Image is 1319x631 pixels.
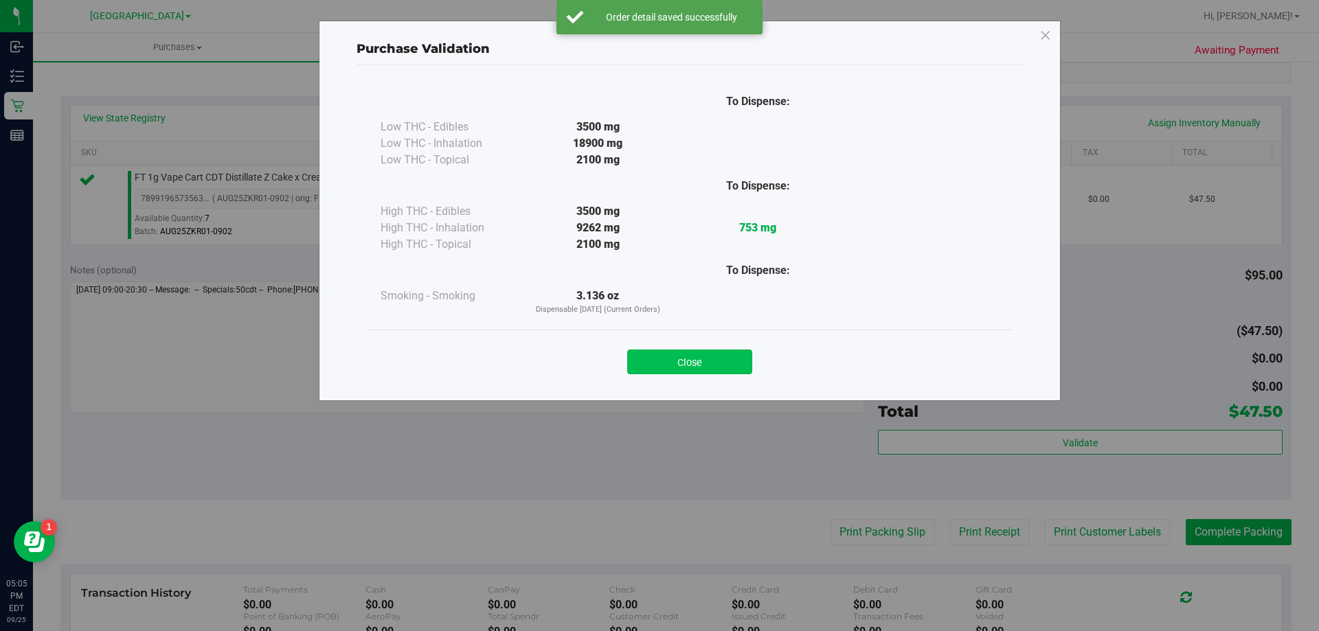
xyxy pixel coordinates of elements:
div: 9262 mg [518,220,678,236]
div: To Dispense: [678,262,838,279]
div: 3500 mg [518,203,678,220]
div: 2100 mg [518,236,678,253]
button: Close [627,349,752,374]
div: Low THC - Edibles [381,119,518,135]
iframe: Resource center [14,521,55,562]
strong: 753 mg [739,221,776,234]
span: Purchase Validation [357,41,490,56]
div: High THC - Edibles [381,203,518,220]
div: Order detail saved successfully [591,10,752,24]
div: 18900 mg [518,135,678,152]
div: High THC - Topical [381,236,518,253]
div: High THC - Inhalation [381,220,518,236]
p: Dispensable [DATE] (Current Orders) [518,304,678,316]
div: Low THC - Topical [381,152,518,168]
div: Smoking - Smoking [381,288,518,304]
div: 3.136 oz [518,288,678,316]
div: To Dispense: [678,93,838,110]
div: 3500 mg [518,119,678,135]
div: 2100 mg [518,152,678,168]
div: To Dispense: [678,178,838,194]
div: Low THC - Inhalation [381,135,518,152]
iframe: Resource center unread badge [41,519,57,536]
